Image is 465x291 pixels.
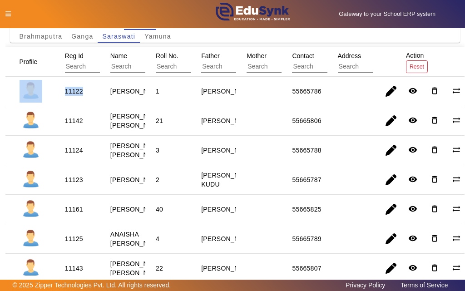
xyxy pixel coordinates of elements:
div: [PERSON_NAME] [201,87,255,96]
button: Reset [406,60,428,73]
mat-icon: delete_outline [430,116,439,125]
div: Reg Id [62,48,158,76]
img: profile.png [20,80,42,103]
div: Action [403,47,431,76]
mat-icon: delete_outline [430,175,439,184]
div: Name [107,48,203,76]
mat-icon: remove_red_eye [408,234,417,243]
mat-icon: remove_red_eye [408,204,417,213]
div: 21 [156,116,163,125]
div: 55665806 [292,116,321,125]
div: 55665786 [292,87,321,96]
span: Profile [20,58,38,65]
mat-icon: delete_outline [430,145,439,154]
div: 55665788 [292,146,321,155]
staff-with-status: [PERSON_NAME] [PERSON_NAME] [110,260,164,276]
a: Terms of Service [396,279,452,291]
span: Saraswati [102,33,135,39]
staff-with-status: [PERSON_NAME] [110,88,164,95]
span: Mother [247,52,267,59]
staff-with-status: ANAISHA [PERSON_NAME] [110,231,164,247]
a: Privacy Policy [341,279,390,291]
img: profile.png [20,109,42,132]
mat-icon: delete_outline [430,204,439,213]
div: Mother [243,48,339,76]
staff-with-status: [PERSON_NAME] [PERSON_NAME] [110,142,164,158]
input: Search [247,61,328,73]
mat-icon: remove_red_eye [408,263,417,272]
mat-icon: sync_alt [452,204,461,213]
h5: Gateway to your School ERP system [315,10,460,18]
div: 1 [156,87,159,96]
span: Father [201,52,219,59]
div: Address [335,48,430,76]
div: 55665789 [292,234,321,243]
input: Search [292,61,373,73]
span: Roll No. [156,52,178,59]
mat-icon: sync_alt [452,116,461,125]
div: 55665787 [292,175,321,184]
mat-icon: sync_alt [452,263,461,272]
mat-icon: delete_outline [430,234,439,243]
img: profile.png [20,198,42,221]
div: [PERSON_NAME] KUDU [201,171,255,189]
img: profile.png [20,257,42,280]
span: Ganga [71,33,93,39]
div: [PERSON_NAME] [201,205,255,214]
div: [PERSON_NAME] [201,264,255,273]
div: 2 [156,175,159,184]
div: 55665825 [292,205,321,214]
img: profile.png [20,168,42,191]
div: 11123 [65,175,83,184]
mat-icon: remove_red_eye [408,175,417,184]
div: 11142 [65,116,83,125]
mat-icon: delete_outline [430,86,439,95]
div: 22 [156,264,163,273]
span: Brahmaputra [20,33,63,39]
div: Father [198,48,294,76]
staff-with-status: [PERSON_NAME] [PERSON_NAME] [110,113,164,129]
div: [PERSON_NAME] [201,146,255,155]
div: 4 [156,234,159,243]
div: 55665807 [292,264,321,273]
input: Search [110,61,192,73]
div: 11124 [65,146,83,155]
span: Address [338,52,361,59]
span: Yamuna [144,33,171,39]
input: Search [201,61,282,73]
div: 11161 [65,205,83,214]
span: Contact [292,52,314,59]
mat-icon: remove_red_eye [408,145,417,154]
img: profile.png [20,139,42,162]
span: Reg Id [65,52,84,59]
mat-icon: sync_alt [452,175,461,184]
input: Search [156,61,237,73]
div: [PERSON_NAME] [201,234,255,243]
div: 11125 [65,234,83,243]
mat-icon: sync_alt [452,234,461,243]
div: Roll No. [153,48,248,76]
mat-icon: remove_red_eye [408,116,417,125]
input: Search [338,61,419,73]
div: 11143 [65,264,83,273]
div: Contact [289,48,385,76]
input: Search [65,61,146,73]
div: 40 [156,205,163,214]
mat-icon: sync_alt [452,86,461,95]
mat-icon: delete_outline [430,263,439,272]
staff-with-status: [PERSON_NAME] [110,206,164,213]
div: 11122 [65,87,83,96]
span: Name [110,52,127,59]
img: profile.png [20,227,42,250]
mat-icon: sync_alt [452,145,461,154]
div: 3 [156,146,159,155]
staff-with-status: [PERSON_NAME] [110,176,164,183]
div: [PERSON_NAME] [201,116,255,125]
p: © 2025 Zipper Technologies Pvt. Ltd. All rights reserved. [13,281,171,290]
div: Profile [16,54,49,70]
mat-icon: remove_red_eye [408,86,417,95]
